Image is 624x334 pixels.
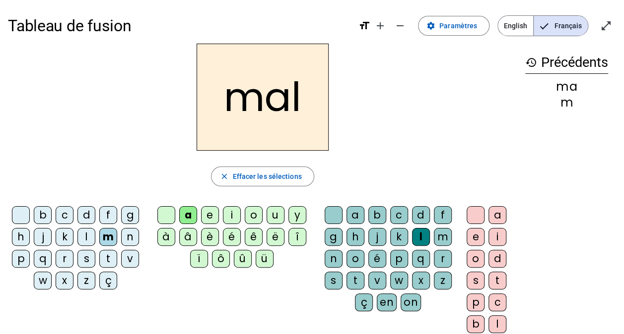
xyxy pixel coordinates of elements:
h2: mal [197,44,329,151]
div: r [56,250,73,268]
div: l [77,228,95,246]
div: p [12,250,30,268]
div: z [434,272,452,289]
mat-icon: settings [426,21,435,30]
div: é [368,250,386,268]
div: s [325,272,343,289]
mat-icon: history [525,56,537,68]
div: n [121,228,139,246]
button: Effacer les sélections [211,167,314,186]
div: b [467,315,485,333]
div: v [368,272,386,289]
div: b [34,206,52,224]
div: j [34,228,52,246]
div: ô [212,250,230,268]
div: v [121,250,139,268]
div: k [390,228,408,246]
div: ç [99,272,117,289]
div: b [368,206,386,224]
div: ç [355,293,373,311]
div: ma [525,81,608,93]
div: t [347,272,364,289]
button: Diminuer la taille de la police [390,16,410,36]
div: û [234,250,252,268]
div: l [412,228,430,246]
div: o [347,250,364,268]
mat-icon: open_in_full [600,20,612,32]
div: ï [190,250,208,268]
div: s [467,272,485,289]
div: s [77,250,95,268]
div: w [34,272,52,289]
mat-icon: close [219,172,228,181]
div: z [77,272,95,289]
div: t [488,272,506,289]
div: y [288,206,306,224]
div: e [201,206,219,224]
div: h [12,228,30,246]
button: Augmenter la taille de la police [370,16,390,36]
div: m [434,228,452,246]
div: w [390,272,408,289]
mat-icon: remove [394,20,406,32]
div: i [488,228,506,246]
mat-icon: format_size [358,20,370,32]
div: f [99,206,117,224]
div: x [56,272,73,289]
div: è [201,228,219,246]
span: Français [534,16,588,36]
div: r [434,250,452,268]
div: m [99,228,117,246]
div: g [121,206,139,224]
div: on [401,293,421,311]
div: a [179,206,197,224]
span: Effacer les sélections [232,170,301,182]
div: q [412,250,430,268]
div: a [488,206,506,224]
div: é [223,228,241,246]
button: Entrer en plein écran [596,16,616,36]
div: g [325,228,343,246]
div: o [245,206,263,224]
span: English [498,16,533,36]
div: d [488,250,506,268]
div: i [223,206,241,224]
div: ü [256,250,274,268]
div: l [488,315,506,333]
button: Paramètres [418,16,489,36]
div: n [325,250,343,268]
div: î [288,228,306,246]
div: c [56,206,73,224]
div: a [347,206,364,224]
div: p [467,293,485,311]
div: d [77,206,95,224]
div: d [412,206,430,224]
div: p [390,250,408,268]
div: q [34,250,52,268]
div: c [390,206,408,224]
div: t [99,250,117,268]
mat-button-toggle-group: Language selection [497,15,588,36]
div: h [347,228,364,246]
div: k [56,228,73,246]
div: ë [267,228,284,246]
div: ê [245,228,263,246]
h3: Précédents [525,52,608,74]
span: Paramètres [439,20,477,32]
div: u [267,206,284,224]
div: c [488,293,506,311]
div: e [467,228,485,246]
div: f [434,206,452,224]
div: x [412,272,430,289]
div: j [368,228,386,246]
div: â [179,228,197,246]
div: o [467,250,485,268]
div: en [377,293,397,311]
mat-icon: add [374,20,386,32]
div: à [157,228,175,246]
div: m [525,97,608,109]
h1: Tableau de fusion [8,10,350,42]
